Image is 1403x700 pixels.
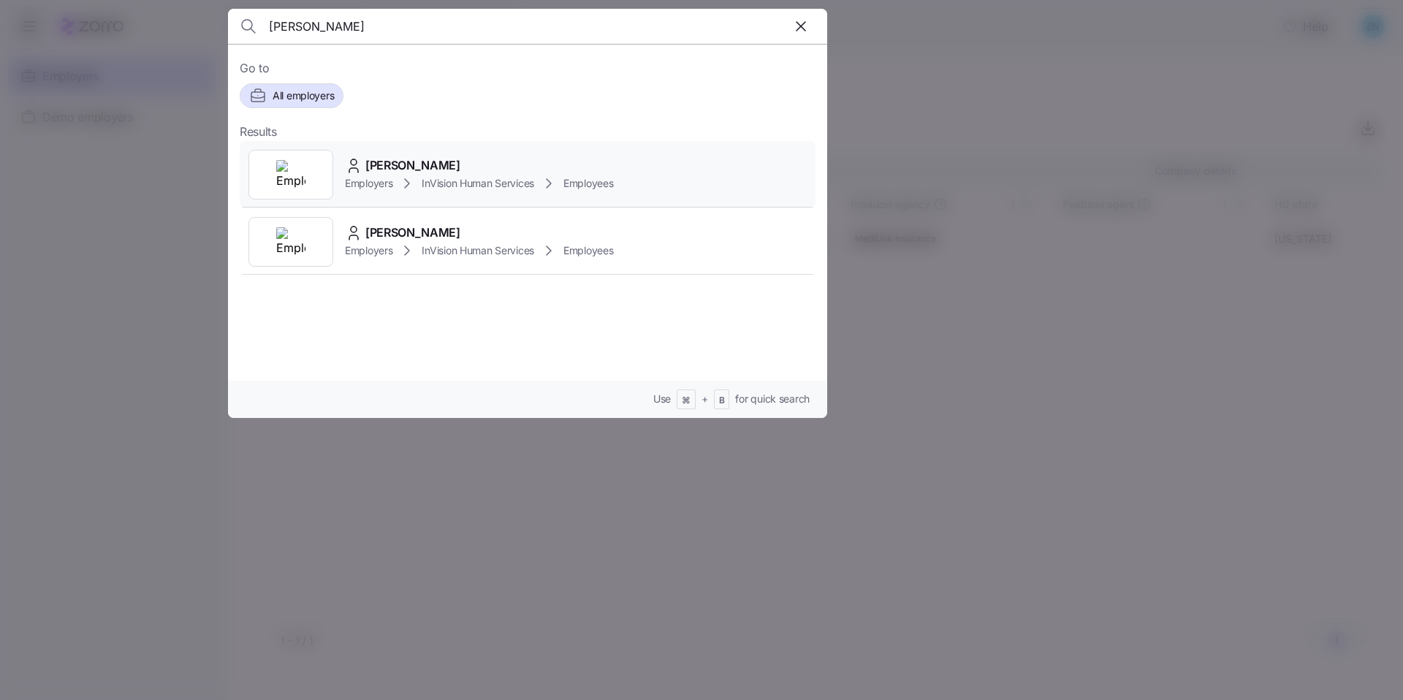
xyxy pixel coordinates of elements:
[653,392,671,406] span: Use
[422,243,534,258] span: InVision Human Services
[365,224,460,242] span: [PERSON_NAME]
[276,160,305,189] img: Employer logo
[422,176,534,191] span: InVision Human Services
[273,88,334,103] span: All employers
[701,392,708,406] span: +
[735,392,810,406] span: for quick search
[240,123,277,141] span: Results
[345,243,392,258] span: Employers
[365,156,460,175] span: [PERSON_NAME]
[240,59,815,77] span: Go to
[719,395,725,407] span: B
[682,395,691,407] span: ⌘
[563,176,613,191] span: Employees
[276,227,305,256] img: Employer logo
[345,176,392,191] span: Employers
[563,243,613,258] span: Employees
[240,83,343,108] button: All employers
